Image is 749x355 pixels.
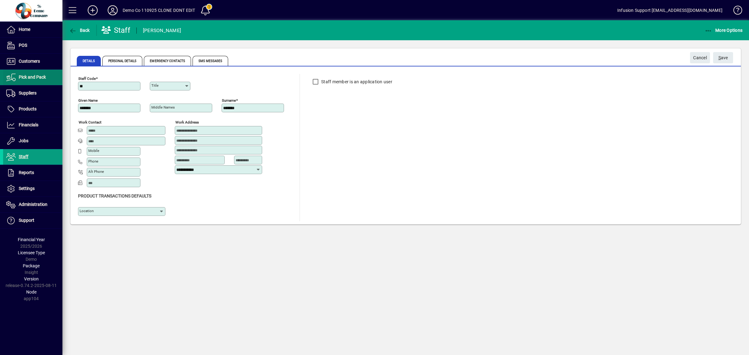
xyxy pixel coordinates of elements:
a: Products [3,101,62,117]
span: S [718,55,721,60]
span: Node [26,289,37,294]
div: [PERSON_NAME] [143,26,181,36]
span: Staff [19,154,28,159]
button: Add [83,5,103,16]
a: Jobs [3,133,62,149]
span: SMS Messages [193,56,228,66]
button: Save [713,52,733,63]
button: Back [67,25,91,36]
a: Suppliers [3,85,62,101]
a: Administration [3,197,62,212]
a: Settings [3,181,62,197]
button: Profile [103,5,123,16]
span: Emergency Contacts [144,56,191,66]
span: Financials [19,122,38,127]
mat-label: Surname [222,98,236,103]
span: Customers [19,59,40,64]
mat-label: Mobile [88,148,99,153]
mat-label: Title [151,83,159,88]
span: Pick and Pack [19,75,46,80]
span: Settings [19,186,35,191]
a: Reports [3,165,62,181]
app-page-header-button: Back [62,25,97,36]
span: Licensee Type [18,250,45,255]
a: POS [3,38,62,53]
label: Staff member is an application user [320,79,392,85]
span: ave [718,53,728,63]
span: Product Transactions Defaults [78,193,151,198]
span: Financial Year [18,237,45,242]
a: Support [3,213,62,228]
div: Infusion Support [EMAIL_ADDRESS][DOMAIN_NAME] [617,5,722,15]
span: Suppliers [19,90,37,95]
mat-label: Middle names [151,105,175,109]
div: Demo Co 110925 CLONE DONT EDIT [123,5,195,15]
span: Support [19,218,34,223]
span: Jobs [19,138,28,143]
button: More Options [703,25,744,36]
span: Cancel [693,53,707,63]
mat-label: Phone [88,159,98,163]
a: Pick and Pack [3,70,62,85]
span: Package [23,263,40,268]
span: Personal Details [102,56,143,66]
span: Back [69,28,90,33]
mat-label: Staff Code [78,76,96,81]
span: More Options [705,28,743,33]
mat-label: Alt Phone [88,169,104,174]
span: POS [19,43,27,48]
mat-label: Location [80,209,94,213]
a: Customers [3,54,62,69]
span: Version [24,276,39,281]
a: Financials [3,117,62,133]
button: Cancel [690,52,710,63]
span: Details [77,56,101,66]
span: Reports [19,170,34,175]
span: Products [19,106,37,111]
div: Staff [101,25,130,35]
mat-label: Given name [78,98,98,103]
a: Knowledge Base [729,1,741,22]
span: Home [19,27,30,32]
a: Home [3,22,62,37]
span: Administration [19,202,47,207]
